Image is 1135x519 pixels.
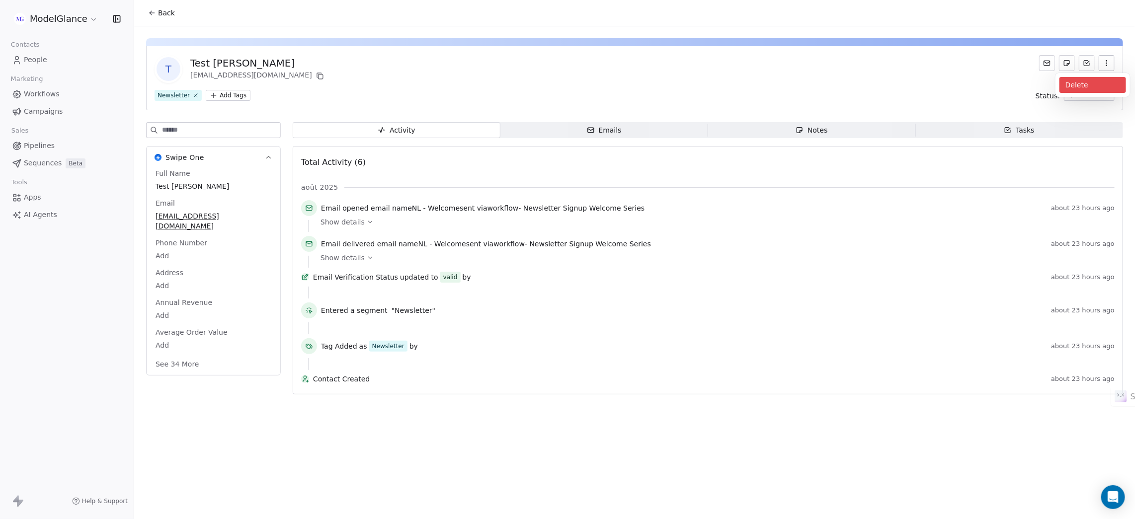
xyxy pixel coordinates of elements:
span: Pipelines [24,141,55,151]
img: Swipe One [155,154,162,161]
span: Show details [321,217,365,227]
img: website_grey.svg [16,26,24,34]
span: Annual Revenue [154,297,214,307]
span: Help & Support [82,497,128,505]
span: Sequences [24,158,62,168]
span: août 2025 [301,182,338,192]
span: Workflows [24,89,60,99]
span: by [409,341,418,351]
span: Full Name [154,168,192,178]
a: Workflows [8,86,126,102]
span: Add [156,310,271,320]
span: [EMAIL_ADDRESS][DOMAIN_NAME] [156,211,271,231]
span: as [359,341,367,351]
button: ModelGlance [12,10,100,27]
span: Email delivered [321,240,375,248]
span: People [24,55,47,65]
span: T [157,57,180,81]
img: tab_domain_overview_orange.svg [40,58,48,66]
button: Add Tags [206,90,250,101]
span: Average Order Value [154,327,230,337]
a: AI Agents [8,207,126,223]
a: Show details [321,253,1108,263]
img: tab_keywords_by_traffic_grey.svg [113,58,121,66]
button: Back [142,4,181,22]
div: Domaine [51,59,77,65]
span: NL - Welcome [412,204,460,212]
span: Tag Added [321,341,357,351]
span: Total Activity (6) [301,157,366,167]
span: Email Verification Status [313,272,398,282]
span: by [463,272,471,282]
span: "Newsletter" [392,305,436,315]
div: Domaine: [DOMAIN_NAME] [26,26,112,34]
button: See 34 More [150,355,205,373]
span: AI Agents [24,210,57,220]
span: updated to [400,272,438,282]
div: Newsletter [158,91,190,100]
span: about 23 hours ago [1051,306,1115,314]
div: Newsletter [372,342,405,351]
span: Marketing [6,72,47,86]
div: Test [PERSON_NAME] [190,56,326,70]
span: about 23 hours ago [1051,375,1115,383]
span: Status: [1036,91,1060,101]
span: ModelGlance [30,12,87,25]
span: Back [158,8,175,18]
span: Swipe One [165,152,204,162]
span: Phone Number [154,238,209,248]
span: email name sent via workflow - [321,203,645,213]
div: Tasks [1004,125,1035,136]
div: Notes [796,125,827,136]
div: Emails [587,125,622,136]
img: Group%2011.png [14,13,26,25]
div: v 4.0.25 [28,16,49,24]
div: [EMAIL_ADDRESS][DOMAIN_NAME] [190,70,326,82]
div: Open Intercom Messenger [1101,485,1125,509]
a: Show details [321,217,1108,227]
span: Show details [321,253,365,263]
button: Swipe OneSwipe One [147,147,280,168]
span: Newsletter Signup Welcome Series [523,204,645,212]
span: about 23 hours ago [1051,342,1115,350]
a: People [8,52,126,68]
span: NL - Welcome [418,240,466,248]
span: Address [154,268,185,278]
a: Apps [8,189,126,206]
span: Entered a segment [321,305,388,315]
span: Tools [7,175,31,190]
span: Newsletter Signup Welcome Series [530,240,651,248]
div: valid [443,272,458,282]
span: Test [PERSON_NAME] [156,181,271,191]
span: about 23 hours ago [1051,273,1115,281]
span: Email [154,198,177,208]
a: Pipelines [8,138,126,154]
a: SequencesBeta [8,155,126,171]
div: Mots-clés [124,59,152,65]
span: Apps [24,192,41,203]
span: Sales [7,123,33,138]
span: Add [156,340,271,350]
span: Campaigns [24,106,63,117]
span: about 23 hours ago [1051,204,1115,212]
span: Add [156,281,271,291]
span: email name sent via workflow - [321,239,651,249]
a: Help & Support [72,497,128,505]
span: Beta [66,158,85,168]
span: Add [156,251,271,261]
div: Delete [1059,77,1126,93]
img: logo_orange.svg [16,16,24,24]
span: Email opened [321,204,369,212]
span: Contact Created [313,374,1047,384]
span: about 23 hours ago [1051,240,1115,248]
span: Contacts [6,37,44,52]
a: Campaigns [8,103,126,120]
div: Swipe OneSwipe One [147,168,280,375]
